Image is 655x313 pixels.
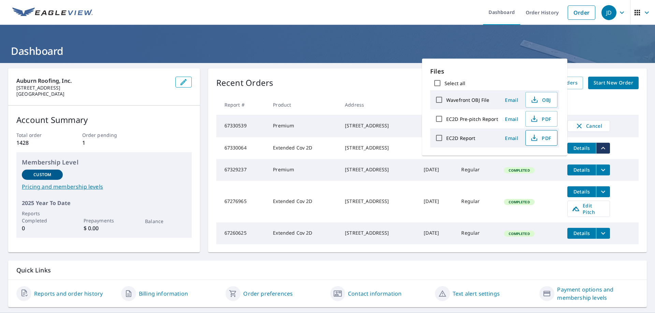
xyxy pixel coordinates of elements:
[267,95,339,115] th: Product
[84,217,125,224] p: Prepayments
[216,159,268,181] td: 67329237
[418,137,456,159] td: [DATE]
[82,131,126,139] p: Order pending
[22,199,186,207] p: 2025 Year To Date
[596,228,610,239] button: filesDropdownBtn-67260625
[567,228,596,239] button: detailsBtn-67260625
[445,80,465,87] label: Select all
[567,165,596,175] button: detailsBtn-67329237
[267,159,339,181] td: Premium
[571,145,592,151] span: Details
[530,115,552,123] span: PDF
[588,77,639,89] a: Start New Order
[345,122,413,129] div: [STREET_ADDRESS]
[418,95,456,115] th: Date
[267,137,339,159] td: Extended Cov 2D
[345,230,413,236] div: [STREET_ADDRESS]
[446,135,475,141] label: EC2D Report
[504,97,520,103] span: Email
[345,144,413,151] div: [STREET_ADDRESS]
[418,159,456,181] td: [DATE]
[596,143,610,154] button: filesDropdownBtn-67330064
[345,166,413,173] div: [STREET_ADDRESS]
[418,222,456,244] td: [DATE]
[33,172,51,178] p: Custom
[16,77,170,85] p: Auburn Roofing, Inc.
[216,181,268,222] td: 67276965
[567,143,596,154] button: detailsBtn-67330064
[456,222,498,244] td: Regular
[571,188,592,195] span: Details
[339,95,418,115] th: Address
[505,168,534,173] span: Completed
[446,116,498,122] label: EC2D Pre-pitch Report
[596,165,610,175] button: filesDropdownBtn-67329237
[557,285,639,302] a: Payment options and membership levels
[16,114,192,126] p: Account Summary
[568,5,595,20] a: Order
[16,131,60,139] p: Total order
[84,224,125,232] p: $ 0.00
[216,222,268,244] td: 67260625
[594,79,633,87] span: Start New Order
[16,91,170,97] p: [GEOGRAPHIC_DATA]
[243,289,293,298] a: Order preferences
[504,116,520,122] span: Email
[525,111,557,127] button: PDF
[139,289,188,298] a: Billing information
[216,115,268,137] td: 67330539
[22,224,63,232] p: 0
[16,85,170,91] p: [STREET_ADDRESS]
[267,181,339,222] td: Extended Cov 2D
[567,201,610,217] a: Edit Pitch
[601,5,616,20] div: JD
[418,115,456,137] td: [DATE]
[22,158,186,167] p: Membership Level
[348,289,402,298] a: Contact information
[267,115,339,137] td: Premium
[501,114,523,124] button: Email
[22,210,63,224] p: Reports Completed
[216,77,274,89] p: Recent Orders
[567,120,610,132] button: Cancel
[34,289,103,298] a: Reports and order history
[216,137,268,159] td: 67330064
[16,266,639,275] p: Quick Links
[453,289,500,298] a: Text alert settings
[8,44,647,58] h1: Dashboard
[456,159,498,181] td: Regular
[446,97,489,103] label: Wavefront OBJ File
[345,198,413,205] div: [STREET_ADDRESS]
[525,92,557,108] button: OBJ
[596,186,610,197] button: filesDropdownBtn-67276965
[12,7,93,18] img: EV Logo
[505,231,534,236] span: Completed
[504,135,520,141] span: Email
[16,139,60,147] p: 1428
[574,122,603,130] span: Cancel
[530,134,552,142] span: PDF
[267,222,339,244] td: Extended Cov 2D
[456,181,498,222] td: Regular
[571,167,592,173] span: Details
[525,130,557,146] button: PDF
[145,218,186,225] p: Balance
[572,202,606,215] span: Edit Pitch
[22,183,186,191] a: Pricing and membership levels
[571,230,592,236] span: Details
[82,139,126,147] p: 1
[501,133,523,143] button: Email
[216,95,268,115] th: Report #
[501,95,523,105] button: Email
[418,181,456,222] td: [DATE]
[505,200,534,204] span: Completed
[430,67,559,76] p: Files
[567,186,596,197] button: detailsBtn-67276965
[530,96,552,104] span: OBJ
